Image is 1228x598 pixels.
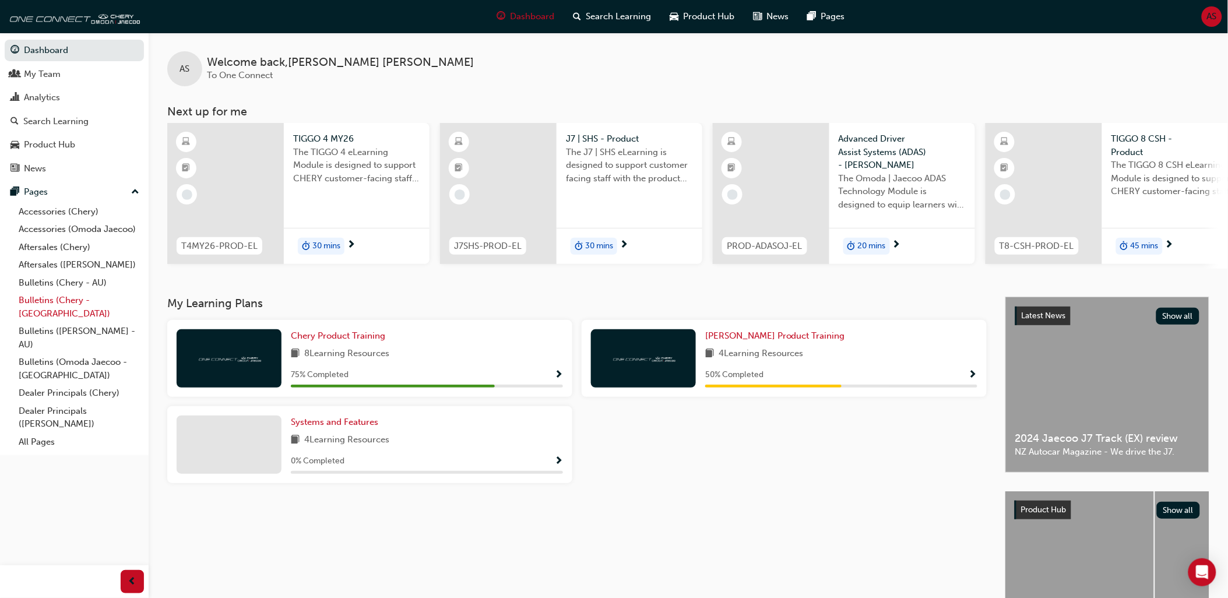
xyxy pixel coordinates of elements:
[684,10,735,23] span: Product Hub
[207,70,273,80] span: To One Connect
[347,240,356,251] span: next-icon
[440,123,702,264] a: J7SHS-PROD-ELJ7 | SHS - ProductThe J7 | SHS eLearning is designed to support customer facing staf...
[14,384,144,402] a: Dealer Principals (Chery)
[302,239,310,254] span: duration-icon
[586,10,652,23] span: Search Learning
[705,329,850,343] a: [PERSON_NAME] Product Training
[14,322,144,353] a: Bulletins ([PERSON_NAME] - AU)
[5,158,144,180] a: News
[1157,502,1201,519] button: Show all
[611,353,675,364] img: oneconnect
[24,91,60,104] div: Analytics
[1001,161,1009,176] span: booktick-icon
[131,185,139,200] span: up-icon
[291,433,300,448] span: book-icon
[566,132,693,146] span: J7 | SHS - Product
[1022,311,1066,321] span: Latest News
[1202,6,1222,27] button: AS
[1000,189,1011,200] span: learningRecordVerb_NONE-icon
[5,64,144,85] a: My Team
[969,368,977,382] button: Show Progress
[455,161,463,176] span: booktick-icon
[182,135,191,150] span: learningResourceType_ELEARNING-icon
[798,5,854,29] a: pages-iconPages
[585,240,613,253] span: 30 mins
[293,132,420,146] span: TIGGO 4 MY26
[727,240,803,253] span: PROD-ADASOJ-EL
[1015,307,1199,325] a: Latest NewsShow all
[554,368,563,382] button: Show Progress
[839,132,966,172] span: Advanced Driver Assist Systems (ADAS) - [PERSON_NAME]
[291,329,390,343] a: Chery Product Training
[754,9,762,24] span: news-icon
[149,105,1228,118] h3: Next up for me
[858,240,886,253] span: 20 mins
[554,454,563,469] button: Show Progress
[705,368,763,382] span: 50 % Completed
[1015,501,1200,519] a: Product HubShow all
[670,9,679,24] span: car-icon
[620,240,628,251] span: next-icon
[180,62,190,76] span: AS
[1165,240,1174,251] span: next-icon
[1156,308,1200,325] button: Show all
[14,220,144,238] a: Accessories (Omoda Jaecoo)
[1015,432,1199,445] span: 2024 Jaecoo J7 Track (EX) review
[293,146,420,185] span: The TIGGO 4 eLearning Module is designed to support CHERY customer-facing staff with the product ...
[1120,239,1128,254] span: duration-icon
[197,353,261,364] img: oneconnect
[5,181,144,203] button: Pages
[554,370,563,381] span: Show Progress
[14,433,144,451] a: All Pages
[847,239,856,254] span: duration-icon
[564,5,661,29] a: search-iconSearch Learning
[181,240,258,253] span: T4MY26-PROD-EL
[5,111,144,132] a: Search Learning
[566,146,693,185] span: The J7 | SHS eLearning is designed to support customer facing staff with the product and sales in...
[14,274,144,292] a: Bulletins (Chery - AU)
[821,10,845,23] span: Pages
[1001,135,1009,150] span: learningResourceType_ELEARNING-icon
[1188,558,1216,586] div: Open Intercom Messenger
[10,140,19,150] span: car-icon
[291,347,300,361] span: book-icon
[661,5,744,29] a: car-iconProduct Hub
[14,353,144,384] a: Bulletins (Omoda Jaecoo - [GEOGRAPHIC_DATA])
[705,347,714,361] span: book-icon
[5,40,144,61] a: Dashboard
[291,368,349,382] span: 75 % Completed
[10,187,19,198] span: pages-icon
[182,161,191,176] span: booktick-icon
[713,123,975,264] a: PROD-ADASOJ-ELAdvanced Driver Assist Systems (ADAS) - [PERSON_NAME]The Omoda | Jaecoo ADAS Techno...
[128,575,137,589] span: prev-icon
[10,117,19,127] span: search-icon
[304,347,389,361] span: 8 Learning Resources
[182,189,192,200] span: learningRecordVerb_NONE-icon
[1021,505,1067,515] span: Product Hub
[5,87,144,108] a: Analytics
[291,417,378,427] span: Systems and Features
[14,291,144,322] a: Bulletins (Chery - [GEOGRAPHIC_DATA])
[24,138,75,152] div: Product Hub
[705,330,845,341] span: [PERSON_NAME] Product Training
[575,239,583,254] span: duration-icon
[14,256,144,274] a: Aftersales ([PERSON_NAME])
[6,5,140,28] a: oneconnect
[488,5,564,29] a: guage-iconDashboard
[24,162,46,175] div: News
[454,240,522,253] span: J7SHS-PROD-EL
[5,37,144,181] button: DashboardMy TeamAnalyticsSearch LearningProduct HubNews
[969,370,977,381] span: Show Progress
[767,10,789,23] span: News
[291,416,383,429] a: Systems and Features
[1000,240,1074,253] span: T8-CSH-PROD-EL
[14,402,144,433] a: Dealer Principals ([PERSON_NAME])
[14,203,144,221] a: Accessories (Chery)
[497,9,506,24] span: guage-icon
[10,164,19,174] span: news-icon
[728,135,736,150] span: learningResourceType_ELEARNING-icon
[10,69,19,80] span: people-icon
[167,123,430,264] a: T4MY26-PROD-ELTIGGO 4 MY26The TIGGO 4 eLearning Module is designed to support CHERY customer-faci...
[1131,240,1159,253] span: 45 mins
[207,56,474,69] span: Welcome back , [PERSON_NAME] [PERSON_NAME]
